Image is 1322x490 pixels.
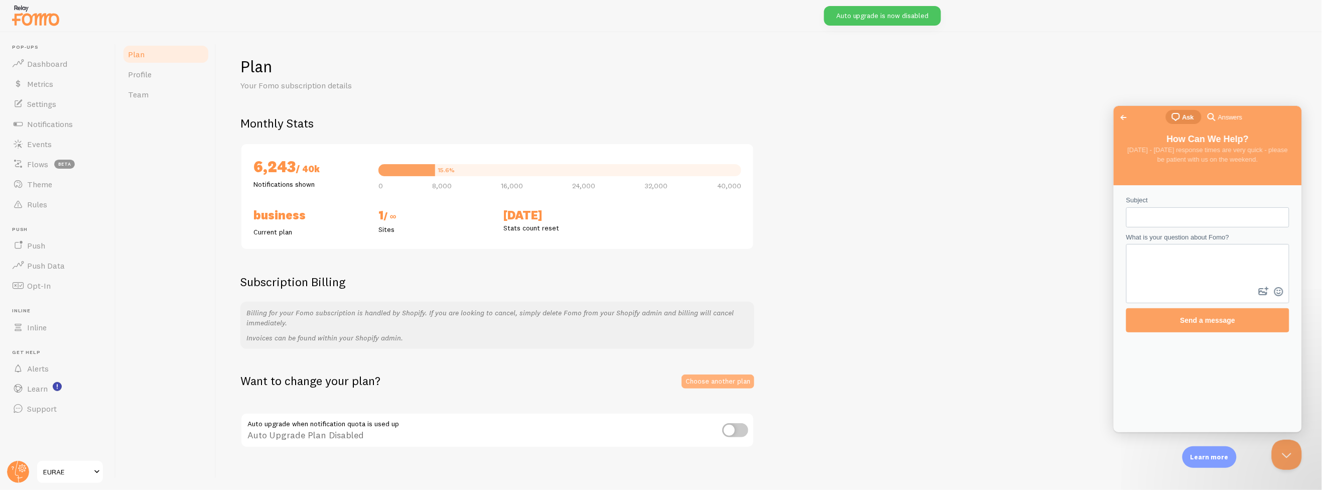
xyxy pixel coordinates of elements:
[13,89,176,226] form: Contact form
[122,44,210,64] a: Plan
[6,154,109,174] a: Flows beta
[104,7,128,17] span: Answers
[573,182,596,189] span: 24,000
[246,333,748,343] p: Invoices can be found within your Shopify admin.
[27,363,49,374] span: Alerts
[128,49,145,59] span: Plan
[6,114,109,134] a: Notifications
[240,274,754,290] h2: Subscription Billing
[253,156,366,179] h2: 6,243
[6,194,109,214] a: Rules
[13,202,176,226] button: Send a message
[717,182,741,189] span: 40,000
[432,182,452,189] span: 8,000
[6,276,109,296] a: Opt-In
[6,54,109,74] a: Dashboard
[53,28,136,38] span: How Can We Help?
[240,115,1298,131] h2: Monthly Stats
[6,399,109,419] a: Support
[13,90,34,98] span: Subject
[128,69,152,79] span: Profile
[27,79,53,89] span: Metrics
[54,160,75,169] span: beta
[12,308,109,314] span: Inline
[378,182,383,189] span: 0
[27,99,56,109] span: Settings
[122,64,210,84] a: Profile
[296,163,320,175] span: / 40k
[12,226,109,233] span: Push
[27,199,47,209] span: Rules
[6,235,109,256] a: Push
[53,382,62,391] svg: <p>Watch New Feature Tutorials!</p>
[1182,446,1237,468] div: Learn more
[27,139,52,149] span: Events
[27,240,45,251] span: Push
[128,89,149,99] span: Team
[27,179,52,189] span: Theme
[253,227,366,237] p: Current plan
[11,3,61,28] img: fomo-relay-logo-orange.svg
[27,384,48,394] span: Learn
[69,7,80,17] span: Ask
[6,74,109,94] a: Metrics
[27,119,73,129] span: Notifications
[6,134,109,154] a: Events
[14,40,175,58] span: [DATE] - [DATE] response times are very quick - please be patient with us on the weekend.
[158,178,173,194] button: Emoji Picker
[6,358,109,379] a: Alerts
[1191,452,1229,462] p: Learn more
[682,375,754,389] a: Choose another plan
[56,5,68,17] span: chat-square
[253,207,366,223] h2: Business
[6,317,109,337] a: Inline
[12,44,109,51] span: Pop-ups
[27,59,67,69] span: Dashboard
[27,281,51,291] span: Opt-In
[27,261,65,271] span: Push Data
[503,207,616,223] h2: [DATE]
[246,308,748,328] p: Billing for your Fomo subscription is handled by Shopify. If you are looking to cancel, simply de...
[6,94,109,114] a: Settings
[27,159,48,169] span: Flows
[240,80,481,91] p: Your Fomo subscription details
[378,207,491,224] h2: 1
[14,139,175,179] textarea: What is your question about Fomo?
[6,256,109,276] a: Push Data
[92,5,104,17] span: search-medium
[27,404,57,414] span: Support
[13,128,115,135] span: What is your question about Fomo?
[503,223,616,233] p: Stats count reset
[1114,106,1302,432] iframe: Help Scout Beacon - Live Chat, Contact Form, and Knowledge Base
[240,56,1298,77] h1: Plan
[501,182,523,189] span: 16,000
[67,210,122,218] span: Send a message
[122,84,210,104] a: Team
[6,174,109,194] a: Theme
[43,466,91,478] span: EURAE
[438,167,455,173] div: 15.6%
[645,182,668,189] span: 32,000
[12,349,109,356] span: Get Help
[253,179,366,189] p: Notifications shown
[143,178,158,194] button: Attach a file
[383,210,396,222] span: / ∞
[240,373,380,389] h2: Want to change your plan?
[240,413,754,449] div: Auto Upgrade Plan Disabled
[27,322,47,332] span: Inline
[4,6,16,18] span: Go back
[36,460,104,484] a: EURAE
[6,379,109,399] a: Learn
[824,6,941,26] div: Auto upgrade is now disabled
[1272,440,1302,470] iframe: Help Scout Beacon - Close
[378,224,491,234] p: Sites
